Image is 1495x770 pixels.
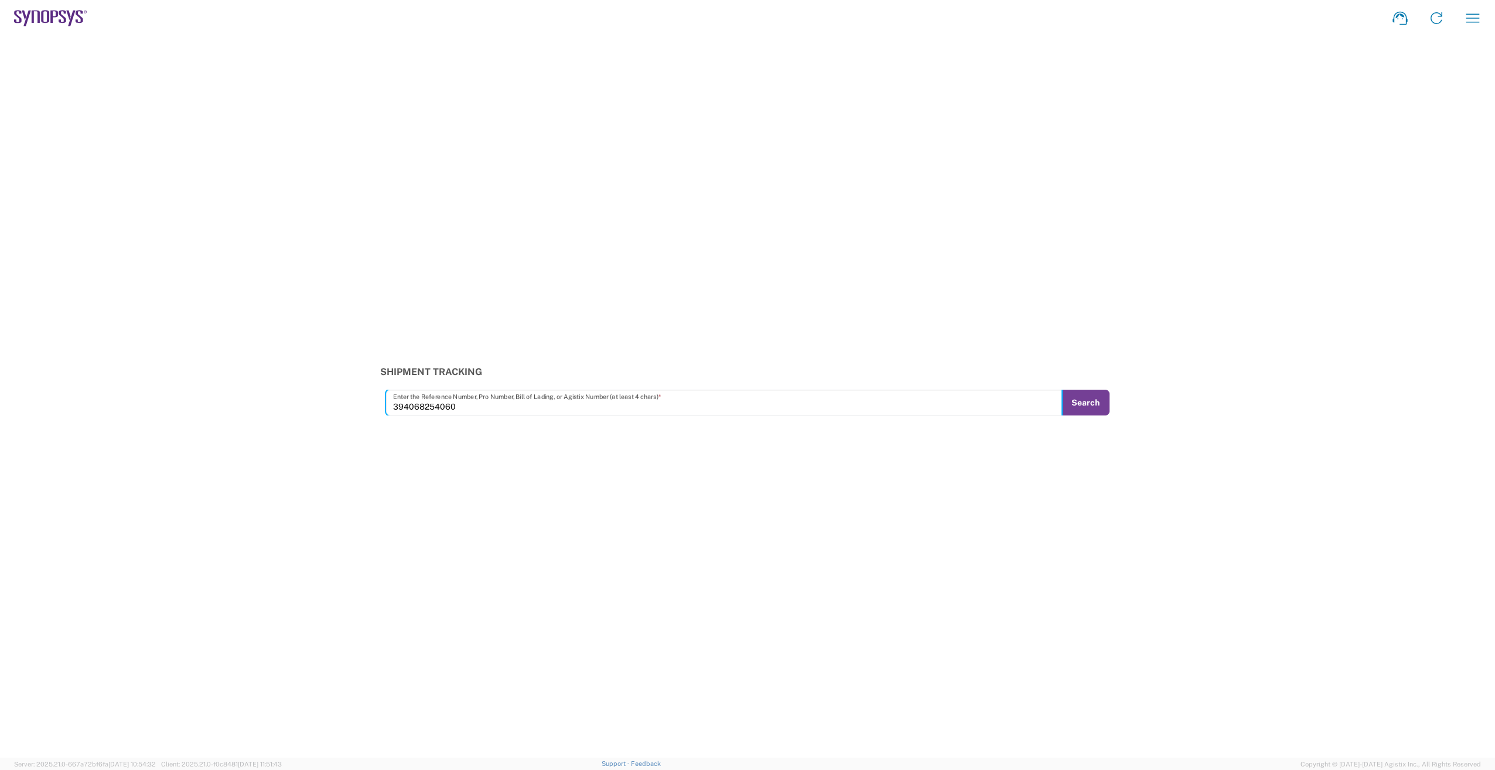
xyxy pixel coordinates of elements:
[161,761,282,768] span: Client: 2025.21.0-f0c8481
[1061,390,1110,415] button: Search
[108,761,156,768] span: [DATE] 10:54:32
[380,366,1115,377] h3: Shipment Tracking
[238,761,282,768] span: [DATE] 11:51:43
[631,760,661,767] a: Feedback
[14,761,156,768] span: Server: 2025.21.0-667a72bf6fa
[1301,759,1481,769] span: Copyright © [DATE]-[DATE] Agistix Inc., All Rights Reserved
[602,760,631,767] a: Support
